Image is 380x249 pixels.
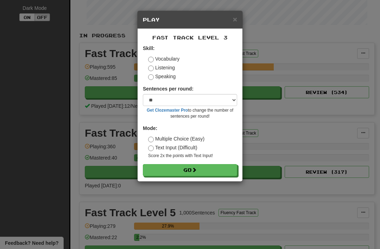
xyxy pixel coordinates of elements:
[148,55,179,62] label: Vocabulary
[143,85,194,92] label: Sentences per round:
[148,66,154,71] input: Listening
[148,135,204,142] label: Multiple Choice (Easy)
[148,145,154,151] input: Text Input (Difficult)
[143,16,237,23] h5: Play
[143,45,154,51] strong: Skill:
[143,107,237,119] small: to change the number of sentences per round!
[147,108,188,113] a: Get Clozemaster Pro
[233,15,237,23] button: Close
[148,153,237,159] small: Score 2x the points with Text Input !
[148,74,154,80] input: Speaking
[143,164,237,176] button: Go
[148,73,176,80] label: Speaking
[152,35,228,41] span: Fast Track Level 3
[148,64,175,71] label: Listening
[233,15,237,23] span: ×
[148,144,197,151] label: Text Input (Difficult)
[148,137,154,142] input: Multiple Choice (Easy)
[148,57,154,62] input: Vocabulary
[143,125,157,131] strong: Mode:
